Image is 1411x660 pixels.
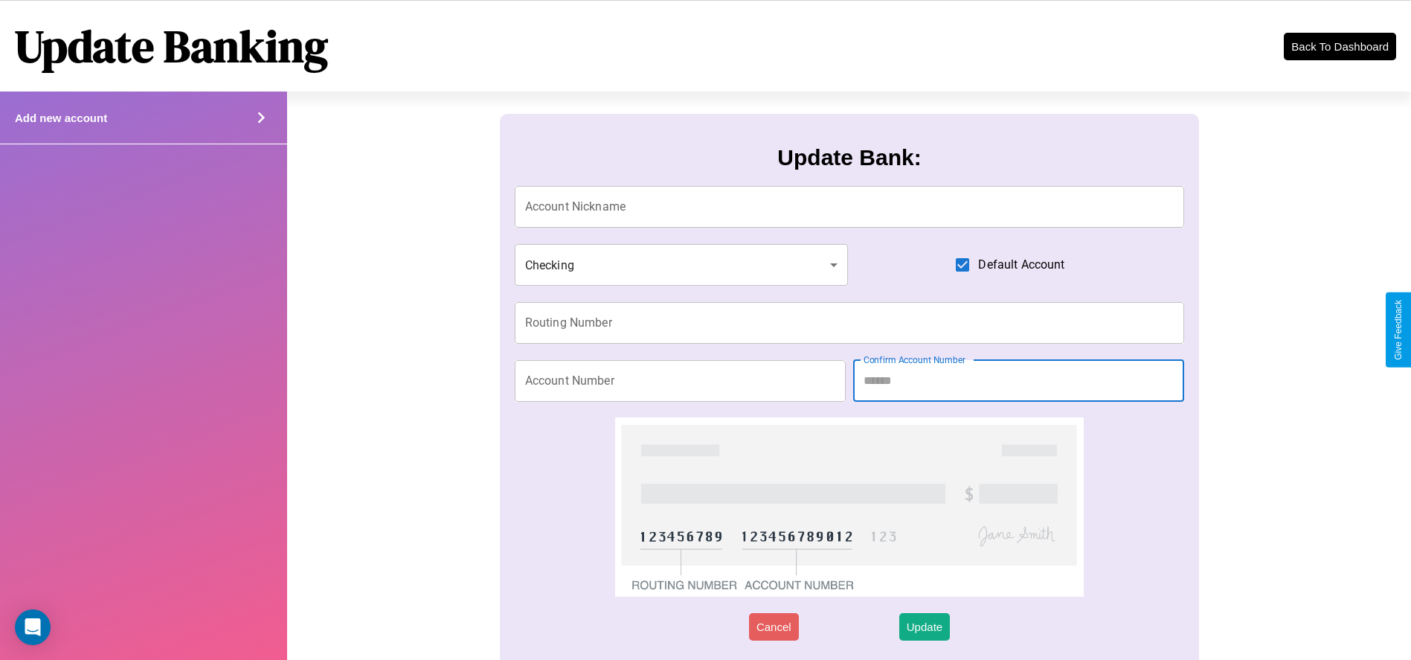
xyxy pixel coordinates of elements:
[515,244,848,286] div: Checking
[864,353,965,366] label: Confirm Account Number
[777,145,921,170] h3: Update Bank:
[15,16,328,77] h1: Update Banking
[15,609,51,645] div: Open Intercom Messenger
[978,256,1064,274] span: Default Account
[15,112,107,124] h4: Add new account
[615,417,1084,597] img: check
[749,613,799,641] button: Cancel
[1393,300,1404,360] div: Give Feedback
[899,613,950,641] button: Update
[1284,33,1396,60] button: Back To Dashboard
